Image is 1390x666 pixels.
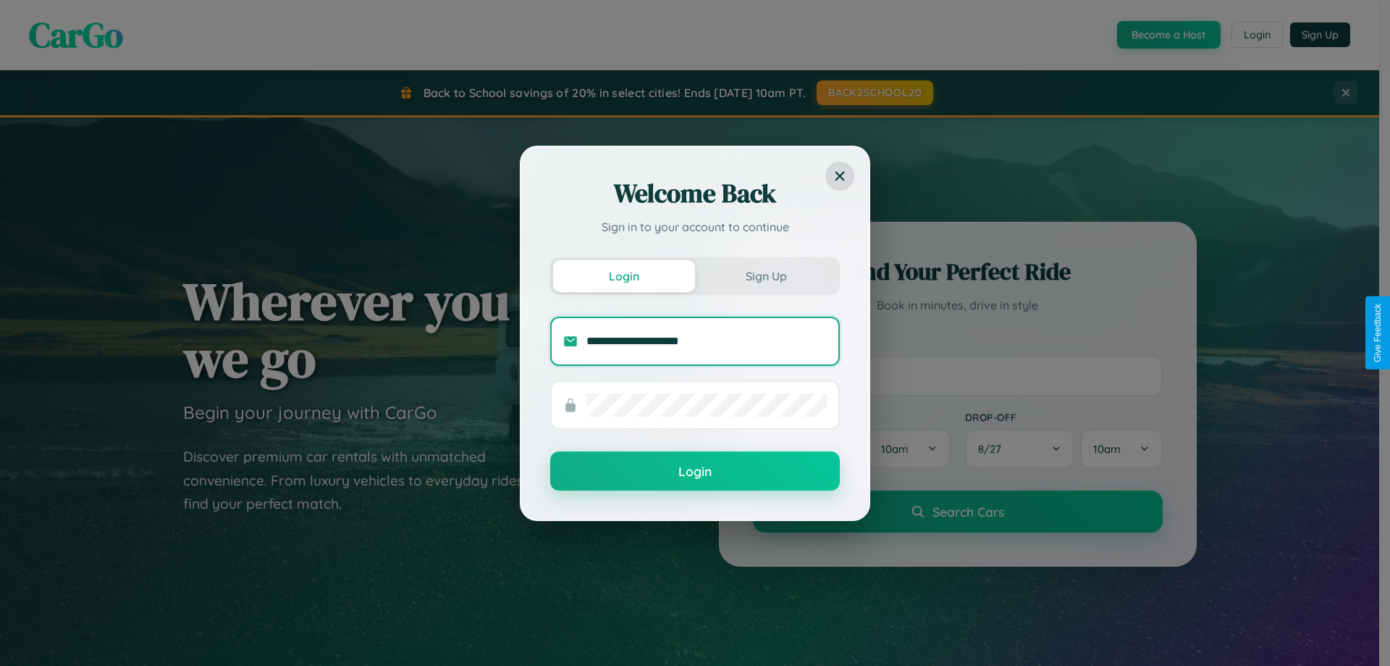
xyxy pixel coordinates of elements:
[550,176,840,211] h2: Welcome Back
[1373,304,1383,362] div: Give Feedback
[550,218,840,236] p: Sign in to your account to continue
[695,260,837,292] button: Sign Up
[550,451,840,491] button: Login
[553,260,695,292] button: Login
